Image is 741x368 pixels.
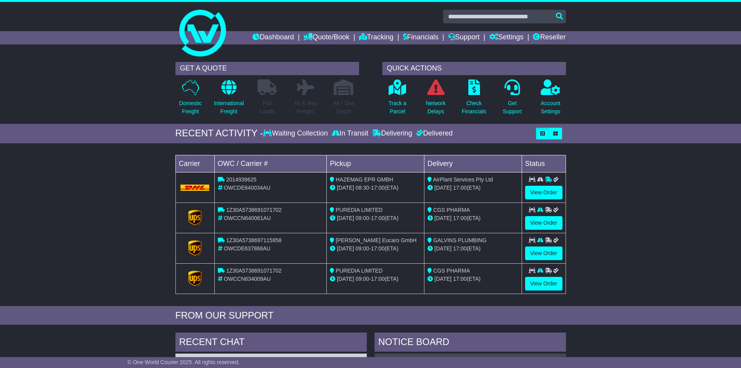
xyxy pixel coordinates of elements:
div: NOTICE BOARD [375,333,566,354]
div: (ETA) [427,245,519,253]
a: InternationalFreight [214,79,244,120]
span: [DATE] [434,276,452,282]
span: [DATE] [337,276,354,282]
a: CheckFinancials [461,79,487,120]
a: View Order [525,186,562,199]
span: 2014939625 [226,176,256,183]
span: 1Z30A5738697115958 [226,237,281,243]
a: DomesticFreight [179,79,202,120]
span: CGS PHARMA [433,207,470,213]
p: Air & Sea Freight [294,99,317,116]
span: HAZEMAG EPR GMBH [336,176,393,183]
span: AirPlant Services Pty Ltd [433,176,493,183]
img: DHL.png [180,185,210,191]
div: GET A QUOTE [175,62,359,75]
div: - (ETA) [330,275,421,283]
span: 17:00 [371,276,385,282]
a: Financials [403,31,438,44]
div: RECENT CHAT [175,333,367,354]
span: 1Z30A5738691071702 [226,268,281,274]
span: [DATE] [337,215,354,221]
div: QUICK ACTIONS [382,62,566,75]
span: PUREDIA LIMITED [336,268,383,274]
p: Account Settings [541,99,561,116]
div: In Transit [330,129,370,138]
div: Delivering [370,129,414,138]
span: [DATE] [337,245,354,252]
span: © One World Courier 2025. All rights reserved. [128,359,240,365]
td: Pickup [327,155,424,172]
span: 09:00 [356,245,369,252]
a: Reseller [533,31,566,44]
span: PUREDIA LIMITED [336,207,383,213]
td: Carrier [175,155,214,172]
span: [DATE] [434,185,452,191]
a: Dashboard [252,31,294,44]
td: OWC / Carrier # [214,155,327,172]
p: Network Delays [426,99,445,116]
a: View Order [525,216,562,230]
div: FROM OUR SUPPORT [175,310,566,321]
p: Air / Sea Depot [333,99,354,116]
span: 17:00 [453,245,467,252]
a: Quote/Book [303,31,349,44]
p: Track a Parcel [389,99,406,116]
a: View Order [525,247,562,260]
a: AccountSettings [540,79,561,120]
span: 1Z30A5738691071702 [226,207,281,213]
p: Check Financials [462,99,486,116]
span: 17:00 [371,185,385,191]
p: International Freight [214,99,244,116]
img: GetCarrierServiceLogo [188,240,201,256]
a: View Order [525,277,562,291]
div: - (ETA) [330,245,421,253]
span: 09:00 [356,276,369,282]
p: Domestic Freight [179,99,201,116]
p: Full Loads [258,99,277,116]
a: Track aParcel [388,79,407,120]
p: Get Support [503,99,522,116]
span: OWCDE637868AU [224,245,270,252]
a: Support [448,31,480,44]
div: (ETA) [427,275,519,283]
span: 17:00 [453,276,467,282]
span: [DATE] [434,245,452,252]
div: (ETA) [427,184,519,192]
span: 17:00 [371,215,385,221]
img: GetCarrierServiceLogo [188,210,201,225]
span: [DATE] [337,185,354,191]
a: GetSupport [502,79,522,120]
td: Status [522,155,566,172]
img: GetCarrierServiceLogo [188,271,201,286]
span: 17:00 [453,185,467,191]
span: 17:00 [453,215,467,221]
div: RECENT ACTIVITY - [175,128,263,139]
span: OWCCN640061AU [224,215,271,221]
span: GALVINS PLUMBING [433,237,487,243]
span: OWCDE640034AU [224,185,270,191]
span: CGS PHARMA [433,268,470,274]
div: - (ETA) [330,214,421,222]
td: Delivery [424,155,522,172]
div: - (ETA) [330,184,421,192]
div: Waiting Collection [263,129,329,138]
a: NetworkDelays [425,79,446,120]
div: Delivered [414,129,453,138]
span: 08:30 [356,185,369,191]
a: Settings [489,31,524,44]
span: OWCCN634009AU [224,276,271,282]
a: Tracking [359,31,393,44]
span: 09:00 [356,215,369,221]
span: [PERSON_NAME] Eucaro GmbH [336,237,417,243]
span: 17:00 [371,245,385,252]
div: (ETA) [427,214,519,222]
span: [DATE] [434,215,452,221]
